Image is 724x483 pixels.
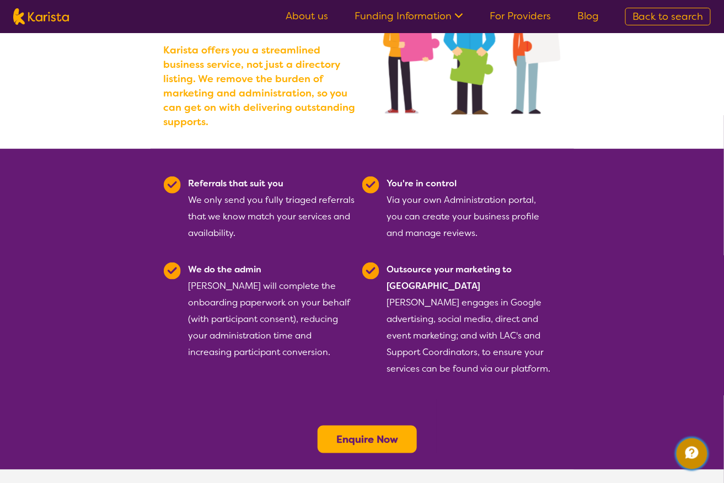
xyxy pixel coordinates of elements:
[189,178,284,189] b: Referrals that suit you
[336,433,398,446] a: Enquire Now
[632,10,704,23] span: Back to search
[189,175,356,241] div: We only send you fully triaged referrals that we know match your services and availability.
[362,176,379,194] img: Tick
[362,262,379,280] img: Tick
[318,426,417,453] button: Enquire Now
[387,175,554,241] div: Via your own Administration portal, you can create your business profile and manage reviews.
[387,264,512,292] b: Outsource your marketing to [GEOGRAPHIC_DATA]
[577,9,599,23] a: Blog
[387,261,554,377] div: [PERSON_NAME] engages in Google advertising, social media, direct and event marketing; and with L...
[355,9,463,23] a: Funding Information
[189,261,356,377] div: [PERSON_NAME] will complete the onboarding paperwork on your behalf (with participant consent), r...
[164,176,181,194] img: Tick
[13,8,69,25] img: Karista logo
[286,9,328,23] a: About us
[164,43,362,129] b: Karista offers you a streamlined business service, not just a directory listing. We remove the bu...
[677,438,707,469] button: Channel Menu
[387,178,457,189] b: You're in control
[164,262,181,280] img: Tick
[189,264,262,275] b: We do the admin
[490,9,551,23] a: For Providers
[625,8,711,25] a: Back to search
